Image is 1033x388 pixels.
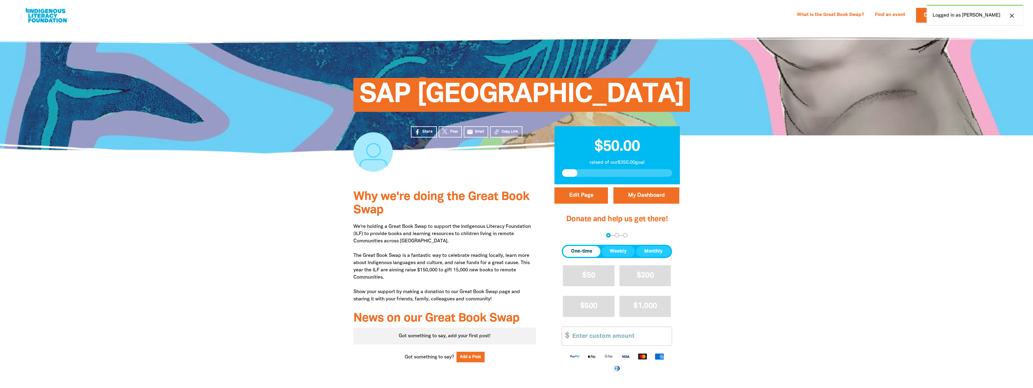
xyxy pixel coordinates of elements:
[566,216,668,223] span: Donate and help us get there!
[490,126,522,137] button: Copy Link
[644,248,663,255] span: Monthly
[633,302,657,309] span: $1,000
[583,353,600,360] img: Apple Pay logo
[636,246,671,257] button: Monthly
[456,352,485,362] button: Add a Post
[606,233,611,238] button: Navigate to step 1 of 3 to enter your donation amount
[562,348,672,376] div: Available payment methods
[563,296,615,317] button: $500
[359,82,684,112] span: SAP [GEOGRAPHIC_DATA]
[563,246,600,257] button: One-time
[464,126,489,137] a: emailEmail
[467,129,473,135] i: email
[422,129,433,134] span: Share
[502,129,518,134] span: Copy Link
[566,353,583,360] img: Paypal logo
[580,302,597,309] span: $500
[571,248,592,255] span: One-time
[613,187,679,204] a: My Dashboard
[615,233,619,238] button: Navigate to step 2 of 3 to enter your details
[353,312,536,325] h3: News on our Great Book Swap
[562,159,672,166] p: raised of our $350.00 goal
[1008,12,1015,19] i: close
[594,140,640,154] span: $50.00
[562,327,569,345] span: $
[568,327,672,345] input: Enter custom amount
[353,328,536,344] div: Paginated content
[610,248,627,255] span: Weekly
[563,265,615,286] button: $50
[634,353,651,360] img: Mastercard logo
[353,191,529,216] span: Why we're doing the Great Book Swap
[1006,12,1017,20] button: close
[617,353,634,360] img: Visa logo
[602,246,635,257] button: Weekly
[871,10,909,20] a: Find an event
[619,296,671,317] button: $1,000
[600,353,617,360] img: Google Pay logo
[353,328,536,344] div: Got something to say, add your first post!
[619,265,671,286] button: $200
[562,245,672,258] div: Donation frequency
[582,272,595,279] span: $50
[623,233,628,238] button: Navigate to step 3 of 3 to enter your payment details
[637,272,654,279] span: $200
[439,126,462,137] a: Post
[609,365,625,372] img: Diners Club logo
[353,223,536,303] p: We're holding a Great Book Swap to support the Indigenous Literacy Foundation (ILF) to provide bo...
[651,353,668,360] img: American Express logo
[793,10,868,20] a: What is the Great Book Swap?
[411,126,437,137] a: Share
[916,8,954,23] a: Donate
[554,187,608,204] button: Edit Page
[405,354,454,361] span: Got something to say?
[475,129,484,134] span: Email
[450,129,458,134] span: Post
[927,5,1023,25] div: Logged in as [PERSON_NAME]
